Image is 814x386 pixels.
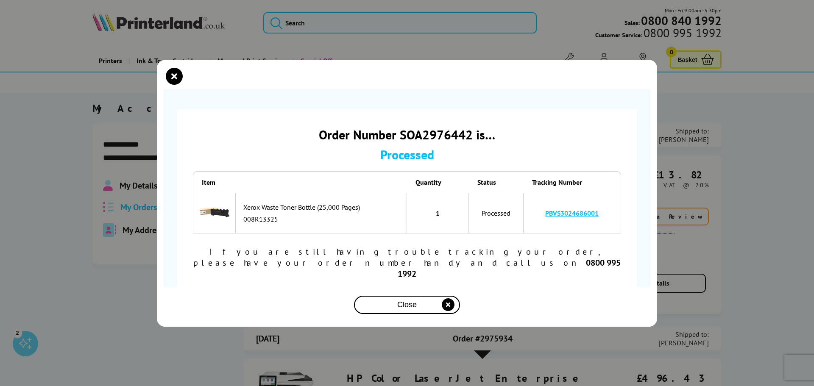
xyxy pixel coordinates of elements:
td: Processed [469,193,524,233]
button: close modal [354,296,460,314]
img: Xerox Waste Toner Bottle (25,000 Pages) [200,197,229,227]
div: Order Number SOA2976442 is… [193,126,621,143]
a: PBVS3024686001 [545,209,599,217]
button: close modal [168,70,181,83]
div: 008R13325 [243,215,402,223]
div: Xerox Waste Toner Bottle (25,000 Pages) [243,203,402,211]
td: 1 [407,193,469,233]
div: Processed [193,146,621,163]
th: Tracking Number [524,171,621,193]
th: Status [469,171,524,193]
th: Quantity [407,171,469,193]
th: Item [193,171,236,193]
b: 0800 995 1992 [398,257,621,279]
div: If you are still having trouble tracking your order, please have your order number handy and call... [193,246,621,279]
span: Close [397,300,417,309]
